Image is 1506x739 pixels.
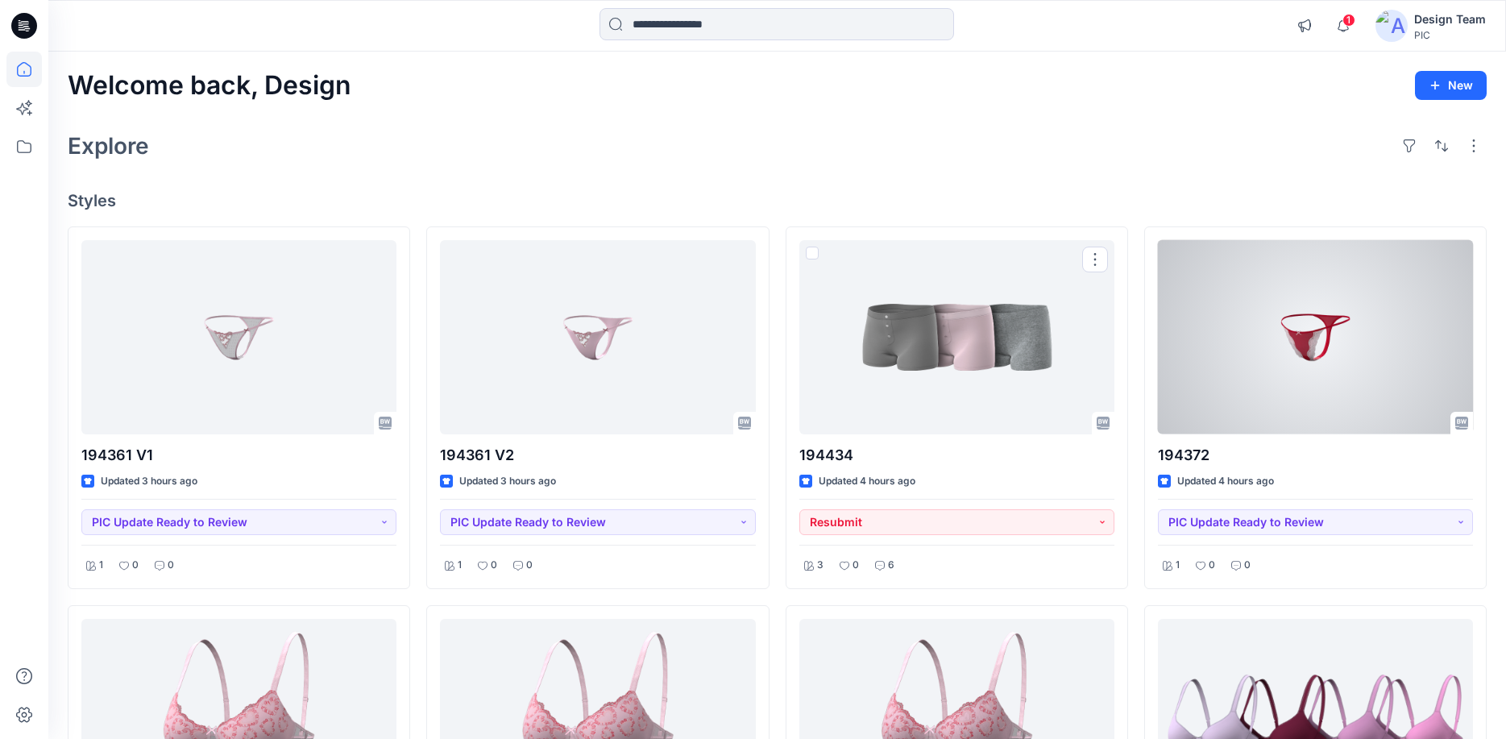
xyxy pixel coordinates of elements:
[1209,557,1215,574] p: 0
[526,557,533,574] p: 0
[99,557,103,574] p: 1
[132,557,139,574] p: 0
[168,557,174,574] p: 0
[81,240,396,434] a: 194361 V1
[1176,557,1180,574] p: 1
[440,240,755,434] a: 194361 V2
[1158,444,1473,467] p: 194372
[799,240,1114,434] a: 194434
[440,444,755,467] p: 194361 V2
[1375,10,1408,42] img: avatar
[888,557,894,574] p: 6
[68,71,351,101] h2: Welcome back, Design
[459,473,556,490] p: Updated 3 hours ago
[1414,29,1486,41] div: PIC
[817,557,824,574] p: 3
[101,473,197,490] p: Updated 3 hours ago
[1415,71,1487,100] button: New
[1177,473,1274,490] p: Updated 4 hours ago
[853,557,859,574] p: 0
[819,473,915,490] p: Updated 4 hours ago
[491,557,497,574] p: 0
[1414,10,1486,29] div: Design Team
[1158,240,1473,434] a: 194372
[458,557,462,574] p: 1
[81,444,396,467] p: 194361 V1
[1244,557,1251,574] p: 0
[1342,14,1355,27] span: 1
[68,191,1487,210] h4: Styles
[799,444,1114,467] p: 194434
[68,133,149,159] h2: Explore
